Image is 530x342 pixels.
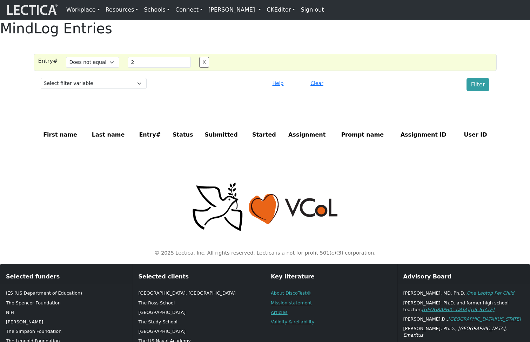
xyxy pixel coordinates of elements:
div: Selected clients [133,270,265,284]
p: The Spencer Foundation [6,300,127,306]
a: Articles [271,310,288,315]
p: NIH [6,309,127,316]
a: Sign out [298,3,327,17]
img: Peace, love, VCoL [190,182,340,232]
th: User ID [461,128,497,142]
th: Prompt name [338,128,397,142]
div: Selected funders [0,270,133,284]
th: Status [170,128,202,142]
a: About DiscoTest® [271,290,311,296]
em: , [GEOGRAPHIC_DATA], Emeritus [403,326,507,338]
th: Entry# [136,128,170,142]
a: Schools [141,3,173,17]
th: Assignment [286,128,338,142]
p: [GEOGRAPHIC_DATA] [139,328,260,335]
p: [GEOGRAPHIC_DATA], [GEOGRAPHIC_DATA] [139,290,260,296]
th: Last name [89,128,136,142]
a: Resources [103,3,141,17]
p: IES (US Department of Education) [6,290,127,296]
input: Value [128,57,191,68]
a: CKEditor [264,3,298,17]
p: [PERSON_NAME] [6,318,127,325]
p: [PERSON_NAME], MD, Ph.D., [403,290,524,296]
a: Validity & reliability [271,319,314,324]
button: Help [269,78,287,89]
a: Mission statement [271,300,312,305]
a: Workplace [63,3,103,17]
img: lecticalive [5,3,58,17]
a: [GEOGRAPHIC_DATA][US_STATE] [448,316,521,322]
th: Assignment ID [398,128,461,142]
button: X [199,57,209,68]
a: One Laptop Per Child [467,290,514,296]
button: Filter [467,78,490,91]
p: The Simpson Foundation [6,328,127,335]
p: © 2025 Lectica, Inc. All rights reserved. Lectica is a not for profit 501(c)(3) corporation. [38,249,492,257]
div: Key literature [265,270,397,284]
button: Clear [307,78,327,89]
p: The Ross School [139,300,260,306]
div: Advisory Board [398,270,530,284]
a: [GEOGRAPHIC_DATA][US_STATE] [422,307,495,312]
p: The Study School [139,318,260,325]
p: [PERSON_NAME].D., [403,316,524,322]
a: Connect [173,3,206,17]
th: Submitted [202,128,249,142]
a: [PERSON_NAME] [206,3,264,17]
th: Started [249,128,286,142]
p: [GEOGRAPHIC_DATA] [139,309,260,316]
p: [PERSON_NAME], Ph.D. [403,325,524,338]
div: Entry# [34,57,62,68]
a: Help [269,80,287,86]
p: [PERSON_NAME], Ph.D. and former high school teacher, [403,300,524,313]
th: First name [40,128,89,142]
